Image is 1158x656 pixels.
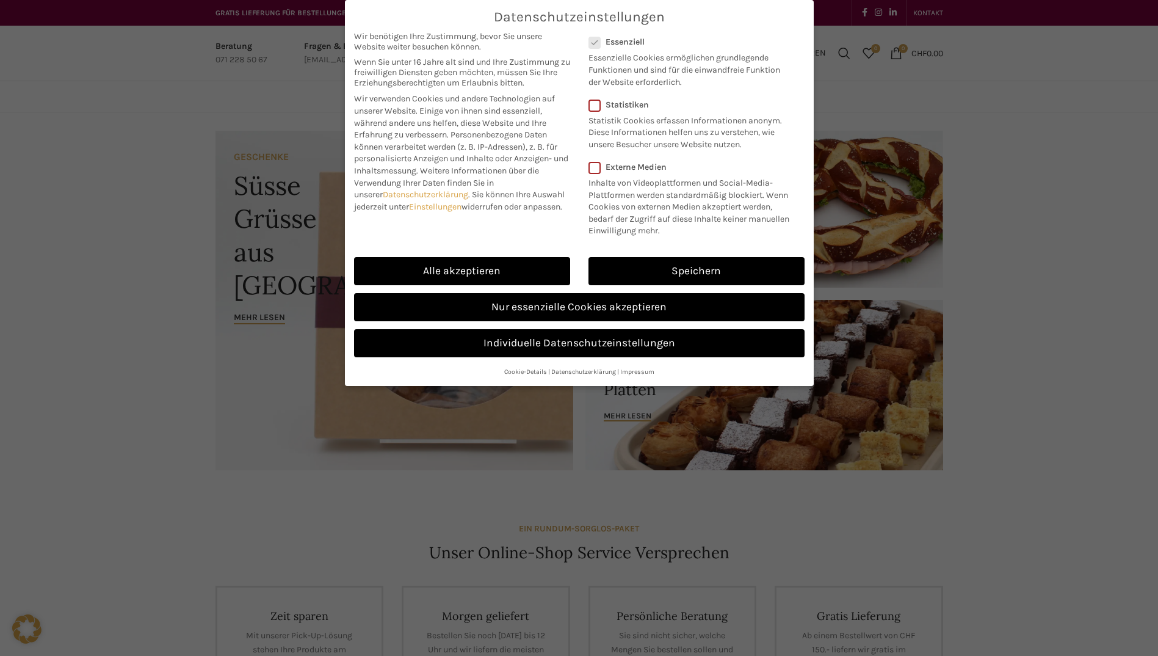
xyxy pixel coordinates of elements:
span: Weitere Informationen über die Verwendung Ihrer Daten finden Sie in unserer . [354,166,539,200]
span: Wir verwenden Cookies und andere Technologien auf unserer Website. Einige von ihnen sind essenzie... [354,93,555,140]
a: Nur essenzielle Cookies akzeptieren [354,293,805,321]
label: Externe Medien [588,162,797,172]
span: Datenschutzeinstellungen [494,9,665,25]
a: Einstellungen [409,202,461,212]
p: Statistik Cookies erfassen Informationen anonym. Diese Informationen helfen uns zu verstehen, wie... [588,110,789,151]
span: Personenbezogene Daten können verarbeitet werden (z. B. IP-Adressen), z. B. für personalisierte A... [354,129,568,176]
a: Alle akzeptieren [354,257,570,285]
a: Datenschutzerklärung [551,368,616,376]
span: Wir benötigen Ihre Zustimmung, bevor Sie unsere Website weiter besuchen können. [354,31,570,52]
label: Essenziell [588,37,789,47]
a: Individuelle Datenschutzeinstellungen [354,329,805,357]
p: Essenzielle Cookies ermöglichen grundlegende Funktionen und sind für die einwandfreie Funktion de... [588,47,789,88]
label: Statistiken [588,100,789,110]
a: Datenschutzerklärung [383,189,468,200]
span: Sie können Ihre Auswahl jederzeit unter widerrufen oder anpassen. [354,189,565,212]
a: Impressum [620,368,654,376]
a: Speichern [588,257,805,285]
span: Wenn Sie unter 16 Jahre alt sind und Ihre Zustimmung zu freiwilligen Diensten geben möchten, müss... [354,57,570,88]
p: Inhalte von Videoplattformen und Social-Media-Plattformen werden standardmäßig blockiert. Wenn Co... [588,172,797,237]
a: Cookie-Details [504,368,547,376]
